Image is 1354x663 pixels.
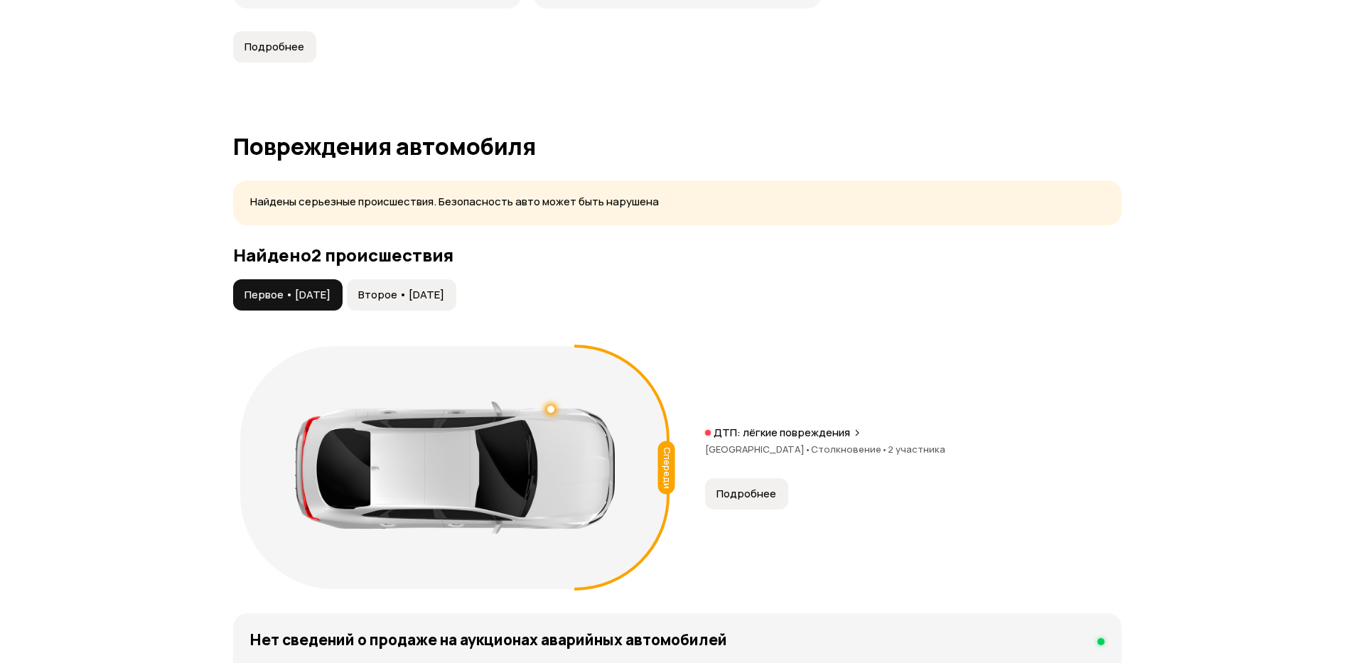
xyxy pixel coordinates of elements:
[233,245,1122,265] h3: Найдено 2 происшествия
[716,487,776,501] span: Подробнее
[233,134,1122,159] h1: Повреждения автомобиля
[233,31,316,63] button: Подробнее
[705,478,788,510] button: Подробнее
[881,443,888,456] span: •
[714,426,850,440] p: ДТП: лёгкие повреждения
[805,443,811,456] span: •
[811,443,888,456] span: Столкновение
[347,279,456,311] button: Второе • [DATE]
[245,40,304,54] span: Подробнее
[358,288,444,302] span: Второе • [DATE]
[250,195,1105,210] p: Найдены серьезные происшествия. Безопасность авто может быть нарушена
[657,441,675,494] div: Спереди
[245,288,331,302] span: Первое • [DATE]
[250,630,727,649] h4: Нет сведений о продаже на аукционах аварийных автомобилей
[705,443,811,456] span: [GEOGRAPHIC_DATA]
[233,279,343,311] button: Первое • [DATE]
[888,443,945,456] span: 2 участника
